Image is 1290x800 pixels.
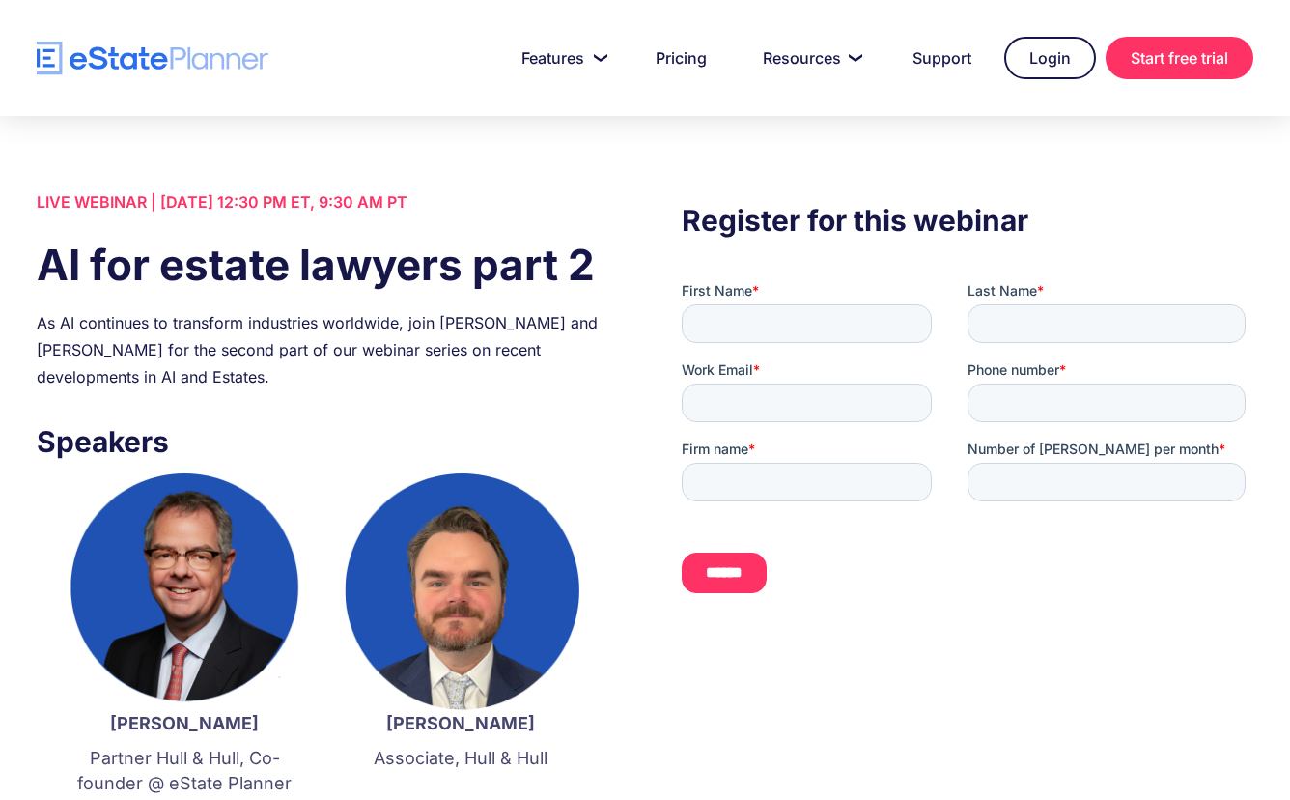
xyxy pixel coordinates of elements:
[889,39,995,77] a: Support
[37,42,268,75] a: home
[110,713,259,733] strong: [PERSON_NAME]
[37,309,608,390] div: As AI continues to transform industries worldwide, join [PERSON_NAME] and [PERSON_NAME] for the s...
[632,39,730,77] a: Pricing
[66,746,303,796] p: Partner Hull & Hull, Co-founder @ eState Planner
[37,235,608,295] h1: AI for estate lawyers part 2
[37,419,608,464] h3: Speakers
[1106,37,1253,79] a: Start free trial
[342,746,579,771] p: Associate, Hull & Hull
[682,198,1253,243] h3: Register for this webinar
[1004,37,1096,79] a: Login
[498,39,623,77] a: Features
[682,281,1253,610] iframe: Form 0
[37,188,608,215] div: LIVE WEBINAR | [DATE] 12:30 PM ET, 9:30 AM PT
[740,39,880,77] a: Resources
[386,713,535,733] strong: [PERSON_NAME]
